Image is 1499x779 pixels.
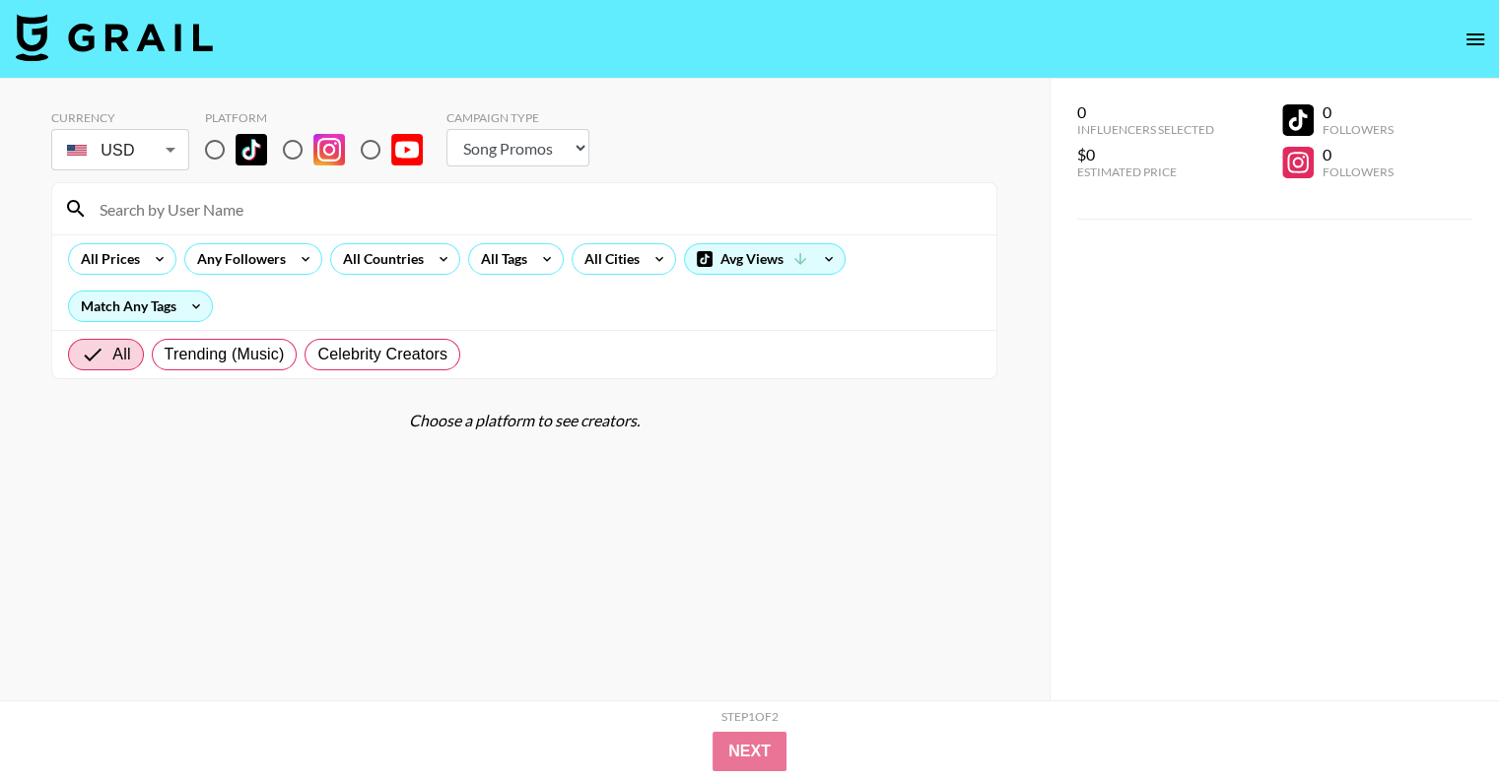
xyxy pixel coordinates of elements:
div: USD [55,133,185,167]
div: Followers [1322,164,1393,179]
div: Estimated Price [1077,164,1214,179]
div: Currency [51,110,189,125]
img: Instagram [313,134,345,165]
div: All Tags [469,244,531,274]
div: All Prices [69,244,144,274]
img: YouTube [391,134,423,165]
div: All Countries [331,244,428,274]
button: open drawer [1456,20,1495,59]
span: All [112,343,130,366]
iframe: Drift Widget Chat Controller [1400,681,1475,755]
img: TikTok [236,134,267,165]
div: 0 [1077,102,1214,122]
span: Celebrity Creators [317,343,447,366]
img: Grail Talent [16,14,213,61]
div: Campaign Type [446,110,589,125]
span: Trending (Music) [165,343,285,366]
div: Platform [205,110,439,125]
div: Match Any Tags [69,292,212,321]
div: Any Followers [185,244,290,274]
div: 0 [1322,102,1393,122]
div: Step 1 of 2 [721,709,779,724]
div: Avg Views [685,244,845,274]
div: All Cities [573,244,644,274]
button: Next [713,732,786,771]
div: Influencers Selected [1077,122,1214,137]
input: Search by User Name [88,193,985,225]
div: 0 [1322,145,1393,164]
div: Followers [1322,122,1393,137]
div: Choose a platform to see creators. [51,411,997,430]
div: $0 [1077,145,1214,164]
